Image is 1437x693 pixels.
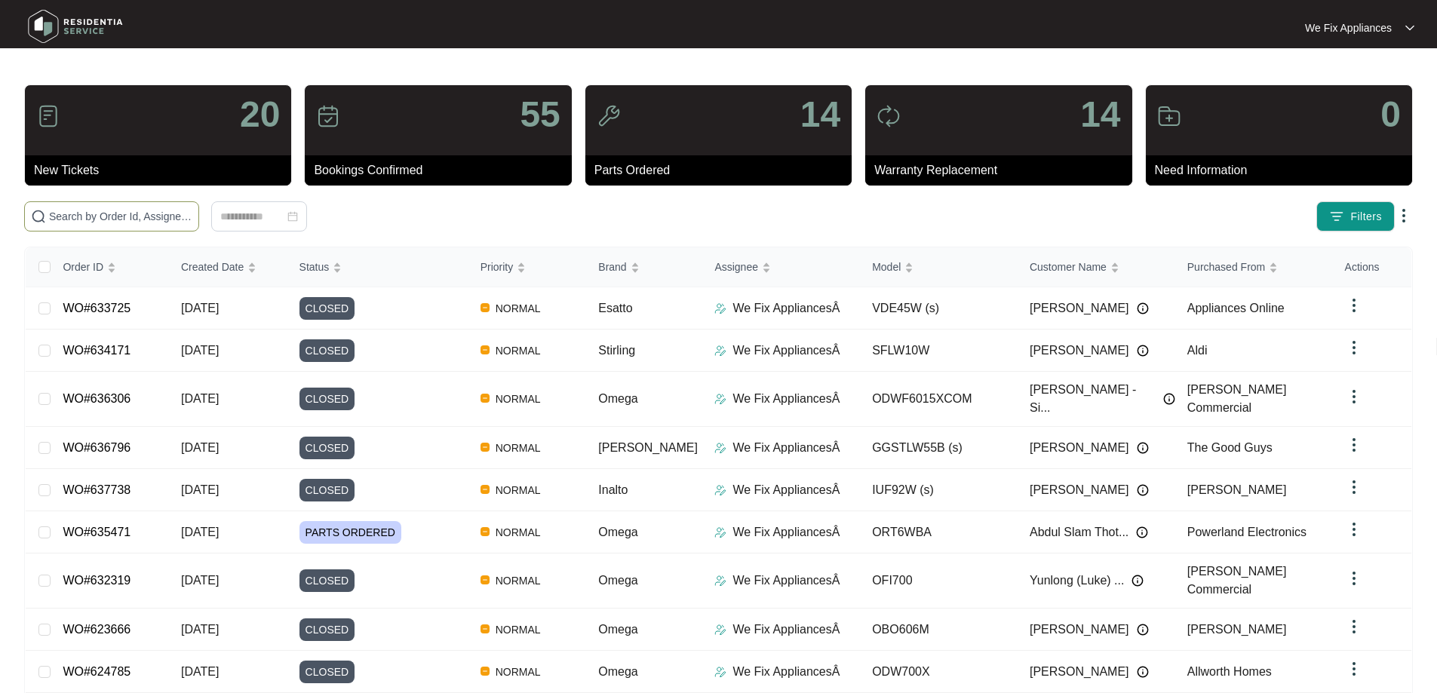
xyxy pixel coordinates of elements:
[63,574,130,587] a: WO#632319
[181,344,219,357] span: [DATE]
[598,259,626,275] span: Brand
[1316,201,1395,232] button: filter iconFilters
[299,661,355,683] span: CLOSED
[63,259,103,275] span: Order ID
[732,572,840,590] p: We Fix AppliancesÂ
[1030,572,1124,590] span: Yunlong (Luke) ...
[63,392,130,405] a: WO#636306
[63,441,130,454] a: WO#636796
[1080,97,1120,133] p: 14
[23,4,128,49] img: residentia service logo
[481,443,490,452] img: Vercel Logo
[714,484,726,496] img: Assigner Icon
[1395,207,1413,225] img: dropdown arrow
[34,161,291,179] p: New Tickets
[597,104,621,128] img: icon
[1187,565,1287,596] span: [PERSON_NAME] Commercial
[1030,663,1129,681] span: [PERSON_NAME]
[520,97,560,133] p: 55
[860,609,1018,651] td: OBO606M
[299,297,355,320] span: CLOSED
[181,623,219,636] span: [DATE]
[468,247,587,287] th: Priority
[598,526,637,538] span: Omega
[598,441,698,454] span: [PERSON_NAME]
[1030,621,1129,639] span: [PERSON_NAME]
[1187,623,1287,636] span: [PERSON_NAME]
[299,618,355,641] span: CLOSED
[316,104,340,128] img: icon
[1137,345,1149,357] img: Info icon
[481,259,514,275] span: Priority
[702,247,860,287] th: Assignee
[598,344,635,357] span: Stirling
[1345,436,1363,454] img: dropdown arrow
[63,302,130,314] a: WO#633725
[1030,342,1129,360] span: [PERSON_NAME]
[1157,104,1181,128] img: icon
[63,665,130,678] a: WO#624785
[481,527,490,536] img: Vercel Logo
[1175,247,1333,287] th: Purchased From
[1345,520,1363,538] img: dropdown arrow
[714,259,758,275] span: Assignee
[1030,299,1129,317] span: [PERSON_NAME]
[490,572,547,590] span: NORMAL
[732,663,840,681] p: We Fix AppliancesÂ
[1187,665,1272,678] span: Allworth Homes
[299,521,401,544] span: PARTS ORDERED
[1018,247,1175,287] th: Customer Name
[51,247,169,287] th: Order ID
[181,526,219,538] span: [DATE]
[1333,247,1411,287] th: Actions
[860,287,1018,330] td: VDE45W (s)
[1345,660,1363,678] img: dropdown arrow
[1187,441,1273,454] span: The Good Guys
[481,624,490,633] img: Vercel Logo
[481,394,490,403] img: Vercel Logo
[1345,569,1363,587] img: dropdown arrow
[240,97,280,133] p: 20
[598,483,628,496] span: Inalto
[714,624,726,636] img: Assigner Icon
[490,439,547,457] span: NORMAL
[314,161,571,179] p: Bookings Confirmed
[299,388,355,410] span: CLOSED
[714,302,726,314] img: Assigner Icon
[490,663,547,681] span: NORMAL
[1380,97,1401,133] p: 0
[598,623,637,636] span: Omega
[732,342,840,360] p: We Fix AppliancesÂ
[872,259,901,275] span: Model
[63,623,130,636] a: WO#623666
[714,442,726,454] img: Assigner Icon
[1030,523,1128,541] span: Abdul Slam Thot...
[860,372,1018,427] td: ODWF6015XCOM
[490,299,547,317] span: NORMAL
[732,299,840,317] p: We Fix AppliancesÂ
[800,97,840,133] p: 14
[860,511,1018,553] td: ORT6WBA
[481,485,490,494] img: Vercel Logo
[490,481,547,499] span: NORMAL
[1345,478,1363,496] img: dropdown arrow
[1187,302,1285,314] span: Appliances Online
[1187,259,1265,275] span: Purchased From
[181,483,219,496] span: [DATE]
[598,302,632,314] span: Esatto
[181,392,219,405] span: [DATE]
[1187,383,1287,414] span: [PERSON_NAME] Commercial
[1137,484,1149,496] img: Info icon
[586,247,702,287] th: Brand
[299,569,355,592] span: CLOSED
[181,574,219,587] span: [DATE]
[1305,20,1392,35] p: We Fix Appliances
[181,302,219,314] span: [DATE]
[181,259,244,275] span: Created Date
[299,437,355,459] span: CLOSED
[299,259,330,275] span: Status
[874,161,1131,179] p: Warranty Replacement
[1137,302,1149,314] img: Info icon
[860,330,1018,372] td: SFLW10W
[181,441,219,454] span: [DATE]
